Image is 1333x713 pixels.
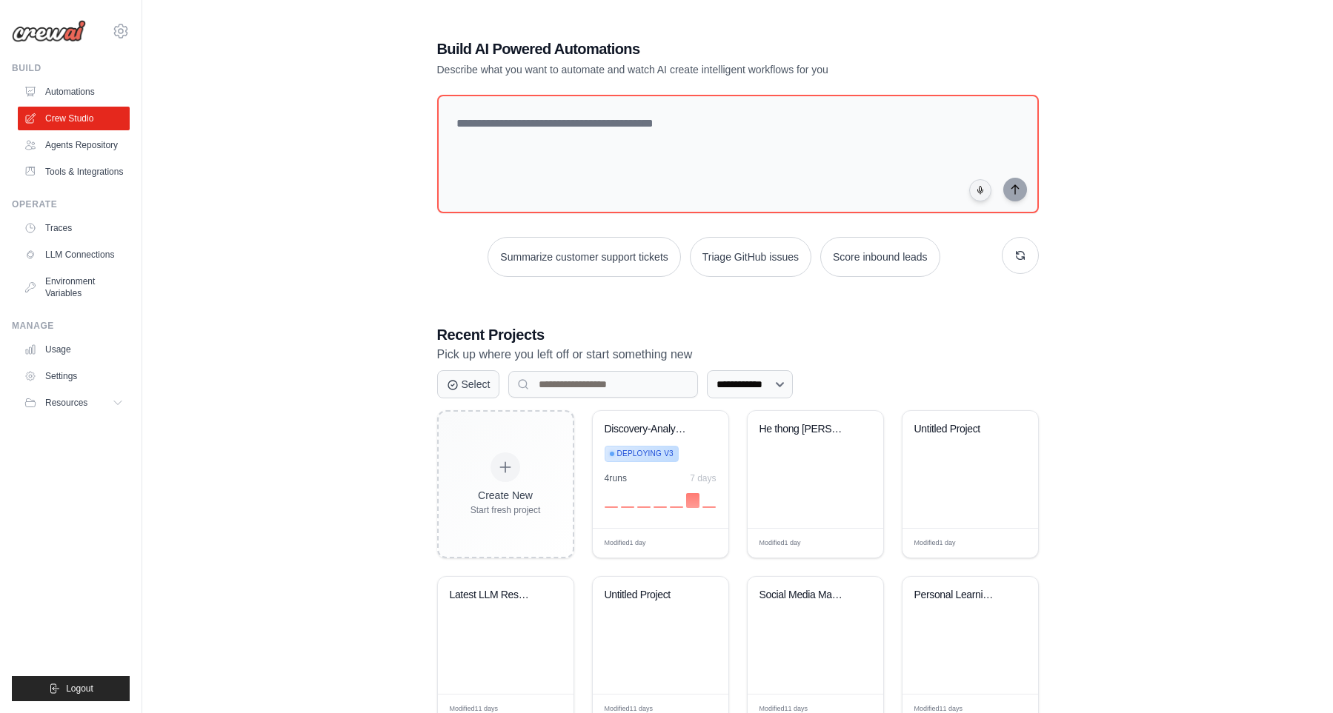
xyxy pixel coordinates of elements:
[690,237,811,277] button: Triage GitHub issues
[18,243,130,267] a: LLM Connections
[969,179,991,201] button: Click to speak your automation idea
[66,683,93,694] span: Logout
[437,345,1039,364] p: Pick up where you left off or start something new
[450,589,539,602] div: Latest LLM Research & Trends Tracker
[471,488,541,503] div: Create New
[759,423,849,436] div: He thong tim kiem-phan tich-tom tat thong tin
[759,538,801,549] span: Modified 1 day
[605,472,628,484] div: 4 run s
[437,370,500,398] button: Select
[605,490,717,508] div: Activity over last 7 days
[12,198,130,210] div: Operate
[18,338,130,361] a: Usage
[702,506,716,508] div: Day 7: 0 executions
[1002,237,1039,274] button: Get new suggestions
[820,237,940,277] button: Score inbound leads
[437,62,935,77] p: Describe what you want to automate and watch AI create intelligent workflows for you
[437,324,1039,345] h3: Recent Projects
[848,538,860,549] span: Edit
[690,472,716,484] div: 7 days
[12,676,130,701] button: Logout
[45,397,87,409] span: Resources
[18,270,130,305] a: Environment Variables
[18,216,130,240] a: Traces
[18,107,130,130] a: Crew Studio
[914,423,1004,436] div: Untitled Project
[605,538,646,549] span: Modified 1 day
[18,80,130,104] a: Automations
[471,504,541,516] div: Start fresh project
[12,320,130,332] div: Manage
[605,589,694,602] div: Untitled Project
[621,506,634,508] div: Day 2: 0 executions
[670,506,683,508] div: Day 5: 0 executions
[637,506,651,508] div: Day 3: 0 executions
[1003,538,1015,549] span: Edit
[18,391,130,415] button: Resources
[12,20,86,42] img: Logo
[18,364,130,388] a: Settings
[18,133,130,157] a: Agents Repository
[18,160,130,184] a: Tools & Integrations
[914,589,1004,602] div: Personal Learning Management System
[488,237,680,277] button: Summarize customer support tickets
[693,538,705,549] span: Edit
[686,493,699,508] div: Day 6: 4 executions
[914,538,956,549] span: Modified 1 day
[12,62,130,74] div: Build
[654,506,667,508] div: Day 4: 0 executions
[617,448,674,460] span: Deploying v3
[605,506,618,508] div: Day 1: 0 executions
[759,589,849,602] div: Social Media Management & Analytics Suite
[437,39,935,59] h1: Build AI Powered Automations
[605,423,694,436] div: Discovery-Analyze-Summarize Ai Agents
